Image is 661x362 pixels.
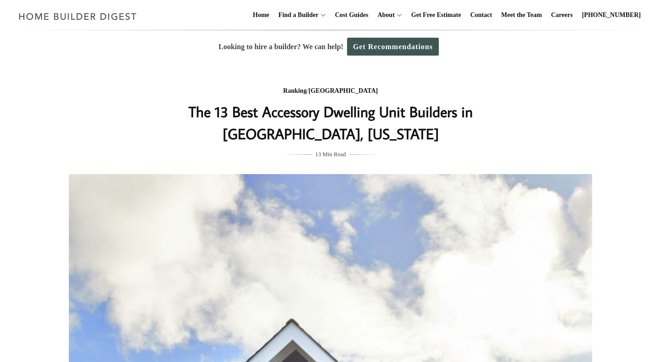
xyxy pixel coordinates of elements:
a: Contact [466,0,495,30]
a: Get Recommendations [347,38,439,56]
a: Find a Builder [275,0,319,30]
a: Home [249,0,273,30]
a: Meet the Team [498,0,546,30]
img: Home Builder Digest [15,7,141,25]
h1: The 13 Best Accessory Dwelling Unit Builders in [GEOGRAPHIC_DATA], [US_STATE] [147,101,514,145]
a: [PHONE_NUMBER] [578,0,644,30]
span: 13 Min Read [315,149,346,159]
a: About [374,0,394,30]
a: Careers [548,0,577,30]
a: Get Free Estimate [408,0,465,30]
a: [GEOGRAPHIC_DATA] [308,87,378,94]
a: Ranking [283,87,307,94]
div: / [147,85,514,97]
a: Cost Guides [331,0,372,30]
